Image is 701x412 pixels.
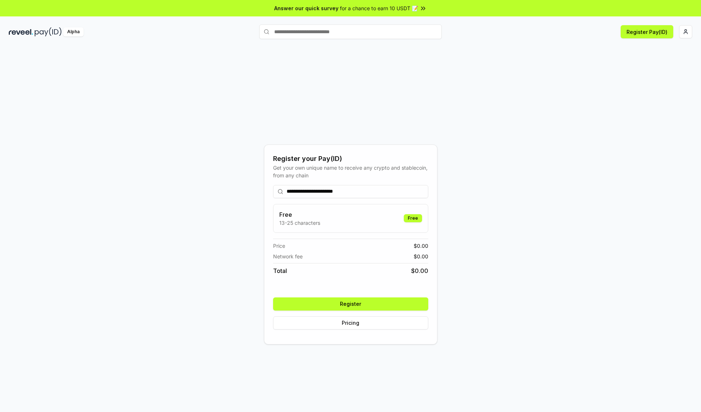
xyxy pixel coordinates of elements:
[279,210,320,219] h3: Free
[35,27,62,36] img: pay_id
[273,154,428,164] div: Register your Pay(ID)
[63,27,84,36] div: Alpha
[621,25,673,38] button: Register Pay(ID)
[273,266,287,275] span: Total
[9,27,33,36] img: reveel_dark
[273,316,428,330] button: Pricing
[414,253,428,260] span: $ 0.00
[273,164,428,179] div: Get your own unique name to receive any crypto and stablecoin, from any chain
[274,4,338,12] span: Answer our quick survey
[414,242,428,250] span: $ 0.00
[273,297,428,311] button: Register
[279,219,320,227] p: 13-25 characters
[404,214,422,222] div: Free
[340,4,418,12] span: for a chance to earn 10 USDT 📝
[411,266,428,275] span: $ 0.00
[273,242,285,250] span: Price
[273,253,303,260] span: Network fee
